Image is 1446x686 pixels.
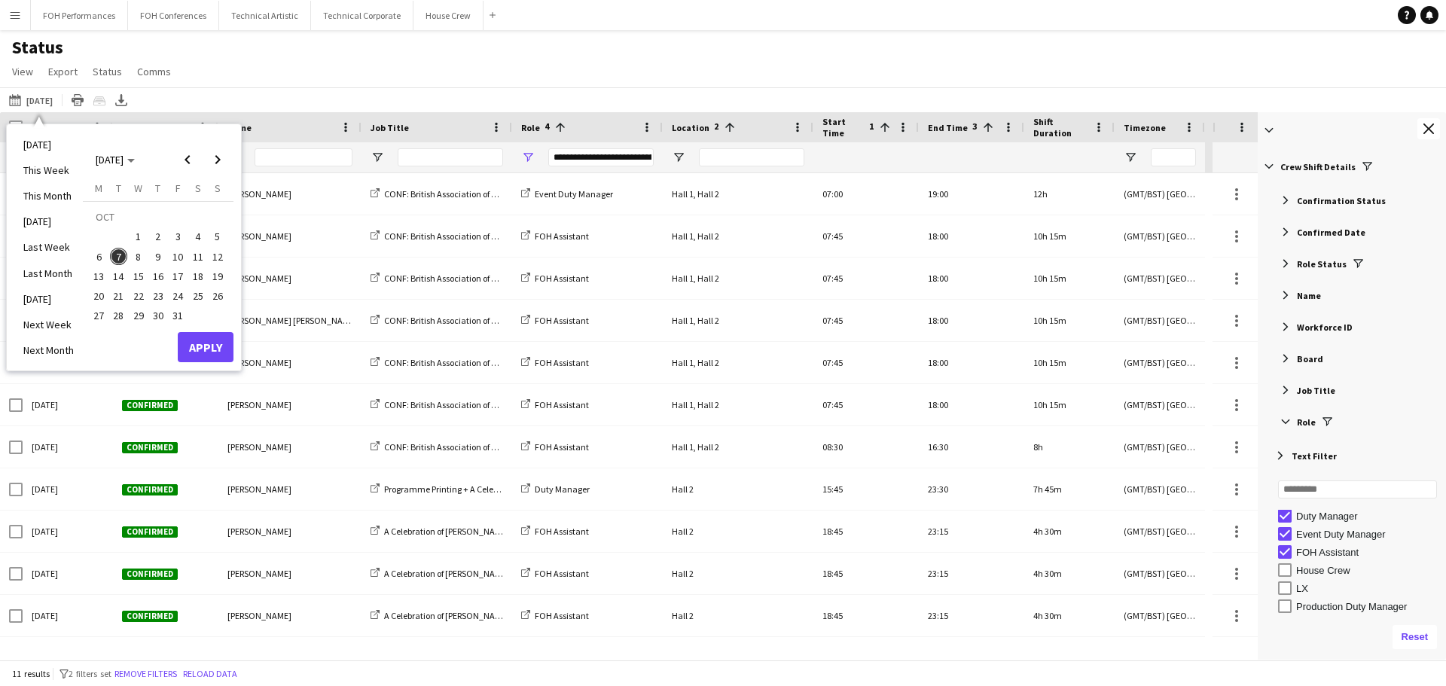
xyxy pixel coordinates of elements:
span: 21 [110,287,128,305]
a: FOH Assistant [521,568,589,579]
span: 25 [189,287,207,305]
button: Next month [203,145,233,175]
span: Name [227,122,252,133]
span: 12 [209,248,227,266]
a: FOH Assistant [521,399,589,410]
button: Technical Corporate [311,1,413,30]
div: Hall 2 [663,595,813,636]
span: 6 [90,248,108,266]
span: CONF: British Association of Aesthetic Plastic Surgeons [384,357,591,368]
div: LX [1296,583,1441,594]
button: 16-10-2025 [148,267,168,286]
button: 09-10-2025 [148,247,168,267]
span: 14 [110,267,128,285]
span: [PERSON_NAME] [PERSON_NAME] [227,315,357,326]
button: 18-10-2025 [188,267,207,286]
span: [PERSON_NAME] [227,273,291,284]
button: Previous month [172,145,203,175]
span: 2 [149,228,167,246]
span: 18 [189,267,207,285]
a: A Celebration of [PERSON_NAME] with [PERSON_NAME] and [PERSON_NAME] [371,610,676,621]
span: CONF: British Association of Aesthetic Plastic Surgeons [384,315,591,326]
span: CONF: British Association of Aesthetic Plastic Surgeons [384,230,591,242]
a: A Celebration of [PERSON_NAME] with [PERSON_NAME] and [PERSON_NAME] [371,568,676,579]
span: 8 [130,248,148,266]
button: Technical Artistic [219,1,311,30]
button: 22-10-2025 [129,286,148,306]
span: Role Status [122,122,172,133]
span: FOH Assistant [535,568,589,579]
span: FOH Assistant [535,357,589,368]
span: 29 [130,307,148,325]
button: 26-10-2025 [208,286,227,306]
div: Role [1262,408,1446,435]
input: Job Title Filter Input [398,148,503,166]
span: 27 [90,307,108,325]
div: 4h 30m [1024,595,1115,636]
span: FOH Assistant [535,610,589,621]
div: 23:15 [919,553,1024,594]
span: Confirmed [122,484,178,495]
button: 25-10-2025 [188,286,207,306]
button: 07-10-2025 [108,247,128,267]
span: FOH Assistant [535,399,589,410]
div: (GMT/BST) [GEOGRAPHIC_DATA] [1115,173,1205,215]
div: Hall 2 [663,553,813,594]
div: Hall 1, Hall 2 [663,426,813,468]
button: Remove filters [111,666,180,682]
button: 03-10-2025 [168,227,188,246]
button: 23-10-2025 [148,286,168,306]
div: Hall 2 [663,468,813,510]
span: CONF: British Association of Aesthetic Plastic Surgeons [384,273,591,284]
a: Status [87,62,128,81]
div: Role Status [1262,250,1446,277]
span: 30 [149,307,167,325]
li: Last Week [14,234,83,260]
span: 2 filters set [69,668,111,679]
span: F [175,181,181,195]
div: [DATE] [23,426,113,468]
span: Location [672,122,709,133]
span: 26 [209,287,227,305]
div: 10h 15m [1024,384,1115,425]
li: Last Month [14,261,83,286]
div: (GMT/BST) [GEOGRAPHIC_DATA] [1115,595,1205,636]
span: Name [1297,290,1321,301]
div: (GMT/BST) [GEOGRAPHIC_DATA] [1115,468,1205,510]
span: W [134,181,142,195]
span: Crew Shift Details [1280,161,1356,172]
div: 07:45 [813,384,919,425]
span: 3 [169,228,187,246]
div: 16:30 [919,426,1024,468]
button: 10-10-2025 [168,247,188,267]
a: CONF: British Association of Aesthetic Plastic Surgeons [371,441,591,453]
span: Shift Duration [1033,116,1088,139]
button: 19-10-2025 [208,267,227,286]
div: 18:00 [919,342,1024,383]
button: 08-10-2025 [129,247,148,267]
span: Confirmed [122,526,178,538]
span: 31 [169,307,187,325]
span: Board [1297,353,1323,364]
span: Job Title [1297,385,1335,396]
button: 11-10-2025 [188,247,207,267]
app-action-btn: Export XLSX [112,91,130,109]
span: Status [93,65,122,78]
div: 07:45 [813,258,919,299]
button: 28-10-2025 [108,306,128,325]
span: Confirmed Date [1297,227,1365,238]
span: [PERSON_NAME] [227,441,291,453]
a: Programme Printing + A Celebration of [PERSON_NAME] with [PERSON_NAME] and [PERSON_NAME] [371,483,762,495]
button: 20-10-2025 [89,286,108,306]
div: Workforce ID [1262,313,1446,340]
div: 18:00 [919,384,1024,425]
span: Role Status [1297,258,1347,270]
span: Duty Manager [535,483,590,495]
a: CONF: British Association of Aesthetic Plastic Surgeons [371,315,591,326]
span: FOH Assistant [535,526,589,537]
div: 07:45 [813,215,919,257]
button: 02-10-2025 [148,227,168,246]
button: Open Filter Menu [371,151,384,164]
span: [PERSON_NAME] [227,610,291,621]
span: 28 [110,307,128,325]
